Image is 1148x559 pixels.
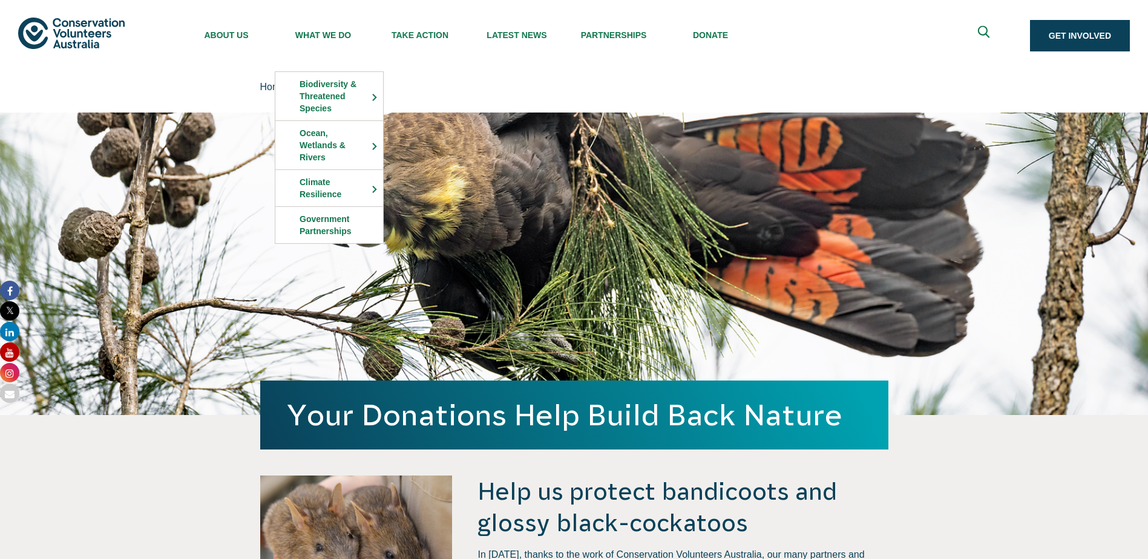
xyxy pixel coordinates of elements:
a: Climate Resilience [275,170,383,206]
img: logo.svg [18,18,125,48]
a: Ocean, Wetlands & Rivers [275,121,383,169]
span: Partnerships [565,30,662,40]
span: Expand search box [977,26,992,46]
li: Biodiversity & Threatened Species [275,71,384,120]
a: Government Partnerships [275,207,383,243]
span: What We Do [275,30,372,40]
h4: Help us protect bandicoots and glossy black-cockatoos [477,476,888,538]
span: Donate [662,30,759,40]
span: About Us [178,30,275,40]
a: Biodiversity & Threatened Species [275,72,383,120]
h1: Your Donations Help Build Back Nature [287,399,862,431]
span: Take Action [372,30,468,40]
button: Expand search box Close search box [971,21,1000,50]
li: Ocean, Wetlands & Rivers [275,120,384,169]
a: Home [260,82,286,92]
li: Climate Resilience [275,169,384,206]
span: Latest News [468,30,565,40]
a: Get Involved [1030,20,1130,51]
